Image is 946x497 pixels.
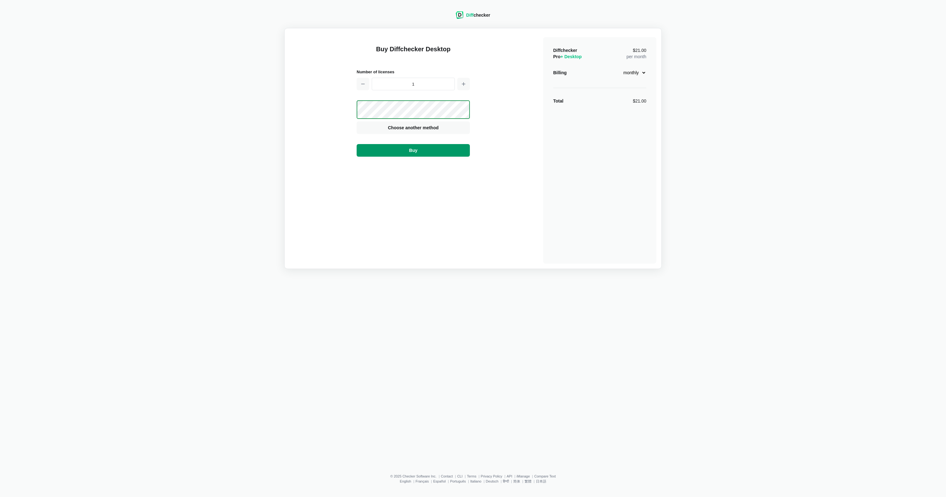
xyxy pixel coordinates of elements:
img: Diffchecker logo [456,11,464,19]
span: + Desktop [560,54,582,59]
a: English [400,479,411,483]
a: 繁體 [525,479,531,483]
span: Diff [466,13,473,18]
a: Terms [467,474,476,478]
a: Privacy Policy [481,474,502,478]
div: $21.00 [633,98,646,104]
a: Français [415,479,429,483]
div: per month [626,47,646,60]
span: Pro [553,54,582,59]
input: 1 [372,78,455,90]
a: Italiano [470,479,481,483]
span: Choose another method [387,125,440,131]
a: हिन्दी [503,479,509,483]
button: Buy [357,144,470,157]
a: Español [433,479,446,483]
a: API [507,474,512,478]
div: checker [466,12,490,18]
a: Deutsch [486,479,498,483]
div: Billing [553,70,567,76]
strong: Total [553,98,563,103]
a: Português [450,479,466,483]
a: Contact [441,474,453,478]
span: $21.00 [633,48,646,53]
li: © 2025 Checker Software Inc. [390,474,441,478]
a: 日本語 [536,479,546,483]
button: Choose another method [357,121,470,134]
a: iManage [517,474,530,478]
span: Buy [408,147,419,154]
h1: Buy Diffchecker Desktop [357,45,470,61]
h2: Number of licenses [357,69,470,75]
span: Diffchecker [553,48,577,53]
a: CLI [457,474,463,478]
a: 简体 [513,479,520,483]
a: Compare Text [534,474,556,478]
a: Diffchecker logoDiffchecker [456,15,490,20]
